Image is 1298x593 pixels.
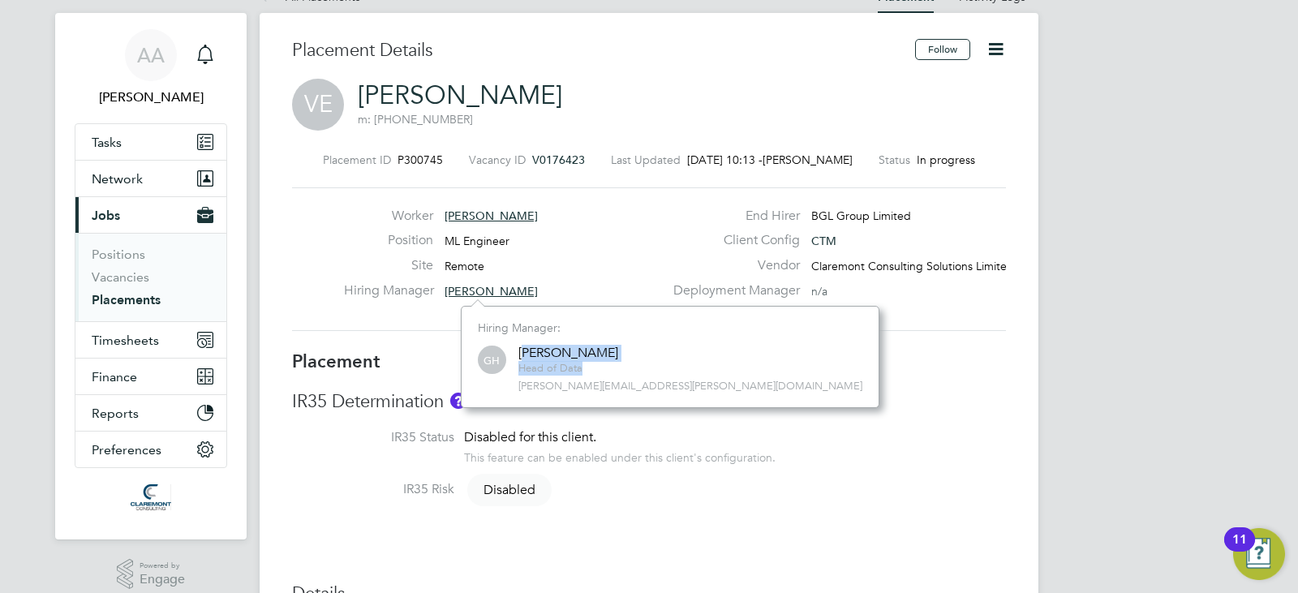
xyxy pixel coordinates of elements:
b: Placement [292,350,380,372]
button: Finance [75,359,226,394]
span: P300745 [398,153,443,167]
button: About IR35 [450,393,466,409]
span: Remote [445,259,484,273]
h3: IR35 Determination [292,390,1006,414]
a: AA[PERSON_NAME] [75,29,227,107]
span: m: [PHONE_NUMBER] [358,112,473,127]
span: Head of Data [518,362,618,376]
span: AA [137,45,165,66]
label: Deployment Manager [664,282,800,299]
span: [PERSON_NAME] [445,284,538,299]
span: Disabled [467,474,552,506]
span: Network [92,171,143,187]
a: Positions [92,247,145,262]
div: Jobs [75,233,226,321]
a: Placements [92,292,161,307]
span: Afzal Ahmed [75,88,227,107]
span: Timesheets [92,333,159,348]
span: Jobs [92,208,120,223]
label: Placement ID [323,153,391,167]
span: Disabled for this client. [464,429,596,445]
span: GH [478,346,506,375]
span: In progress [917,153,975,167]
span: Tasks [92,135,122,150]
span: [PERSON_NAME] [445,208,538,223]
img: claremontconsulting1-logo-retina.png [131,484,170,510]
div: [PERSON_NAME] [518,345,618,362]
div: This feature can be enabled under this client's configuration. [464,446,776,465]
a: Vacancies [92,269,149,285]
label: Hiring Manager [344,282,433,299]
span: Powered by [140,559,185,573]
span: [PERSON_NAME] [763,153,853,167]
label: Position [344,232,433,249]
label: IR35 Risk [292,481,454,498]
span: CTM [811,234,836,248]
a: [PERSON_NAME] [358,79,562,111]
label: Worker [344,208,433,225]
a: Tasks [75,124,226,160]
a: Powered byEngage [117,559,186,590]
span: Engage [140,573,185,587]
span: ML Engineer [445,234,509,248]
span: n/a [811,284,827,299]
button: Jobs [75,197,226,233]
div: Hiring Manager: [478,320,862,335]
a: Go to home page [75,484,227,510]
button: Preferences [75,432,226,467]
label: Site [344,257,433,274]
div: 11 [1232,539,1247,561]
span: Finance [92,369,137,385]
label: End Hirer [664,208,800,225]
span: [DATE] 10:13 - [687,153,763,167]
span: Claremont Consulting Solutions Limited [811,259,1014,273]
button: Network [75,161,226,196]
label: Client Config [664,232,800,249]
label: Vendor [664,257,800,274]
span: Reports [92,406,139,421]
span: [PERSON_NAME][EMAIL_ADDRESS][PERSON_NAME][DOMAIN_NAME] [518,380,862,393]
label: IR35 Status [292,429,454,446]
label: Last Updated [611,153,681,167]
button: Follow [915,39,970,60]
button: Open Resource Center, 11 new notifications [1233,528,1285,580]
h3: Placement Details [292,39,903,62]
span: Preferences [92,442,161,458]
button: Timesheets [75,322,226,358]
button: Reports [75,395,226,431]
label: Status [879,153,910,167]
span: VE [292,79,344,131]
nav: Main navigation [55,13,247,539]
span: V0176423 [532,153,585,167]
span: BGL Group Limited [811,208,911,223]
label: Vacancy ID [469,153,526,167]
